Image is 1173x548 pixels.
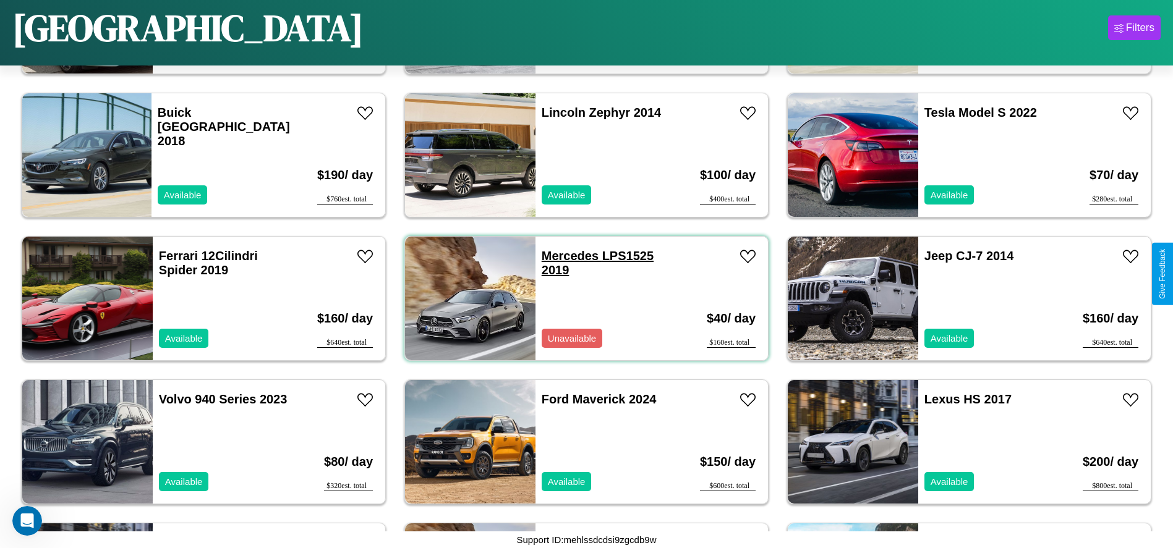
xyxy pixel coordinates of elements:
h3: $ 190 / day [317,156,373,195]
h3: $ 200 / day [1083,442,1138,481]
a: Ford Maverick 2024 [542,392,657,406]
a: Jeep CJ-7 2014 [924,249,1014,263]
div: Filters [1126,22,1154,34]
div: $ 400 est. total [700,195,756,204]
div: $ 800 est. total [1083,481,1138,491]
p: Available [548,473,586,490]
button: Filters [1108,15,1161,40]
p: Unavailable [548,330,596,347]
div: $ 640 est. total [1083,338,1138,348]
h3: $ 160 / day [1083,299,1138,338]
div: $ 280 est. total [1090,195,1138,204]
p: Available [164,187,202,203]
a: Tesla Model S 2022 [924,106,1037,119]
h3: $ 150 / day [700,442,756,481]
a: Lincoln Zephyr 2014 [542,106,661,119]
div: $ 760 est. total [317,195,373,204]
a: Mercedes LPS1525 2019 [542,249,654,277]
h3: $ 160 / day [317,299,373,338]
p: Available [548,187,586,203]
a: Volvo 940 Series 2023 [159,392,288,406]
div: $ 600 est. total [700,481,756,491]
h1: [GEOGRAPHIC_DATA] [12,2,364,53]
p: Available [931,330,968,347]
h3: $ 70 / day [1090,156,1138,195]
a: Buick [GEOGRAPHIC_DATA] 2018 [158,106,290,148]
p: Available [931,187,968,203]
a: Lexus HS 2017 [924,392,1012,406]
div: $ 640 est. total [317,338,373,348]
iframe: Intercom live chat [12,506,42,536]
p: Available [931,473,968,490]
a: Ferrari 12Cilindri Spider 2019 [159,249,258,277]
h3: $ 100 / day [700,156,756,195]
h3: $ 80 / day [324,442,373,481]
p: Available [165,473,203,490]
p: Support ID: mehlssdcdsi9zgcdb9w [517,531,657,548]
p: Available [165,330,203,347]
div: Give Feedback [1158,249,1167,299]
h3: $ 40 / day [707,299,756,338]
div: $ 320 est. total [324,481,373,491]
div: $ 160 est. total [707,338,756,348]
